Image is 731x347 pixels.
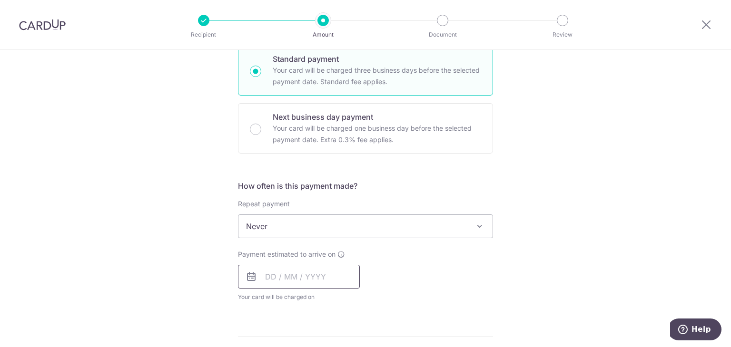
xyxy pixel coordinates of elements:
input: DD / MM / YYYY [238,265,360,289]
span: Never [238,215,493,238]
p: Recipient [168,30,239,39]
p: Amount [288,30,358,39]
img: CardUp [19,19,66,30]
p: Document [407,30,478,39]
p: Your card will be charged three business days before the selected payment date. Standard fee appl... [273,65,481,87]
span: Payment estimated to arrive on [238,250,336,259]
h5: How often is this payment made? [238,180,493,192]
span: Your card will be charged on [238,292,360,302]
p: Review [527,30,598,39]
p: Your card will be charged one business day before the selected payment date. Extra 0.3% fee applies. [273,123,481,145]
label: Repeat payment [238,199,290,209]
iframe: Opens a widget where you can find more information [670,318,721,342]
p: Next business day payment [273,111,481,123]
p: Standard payment [273,53,481,65]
